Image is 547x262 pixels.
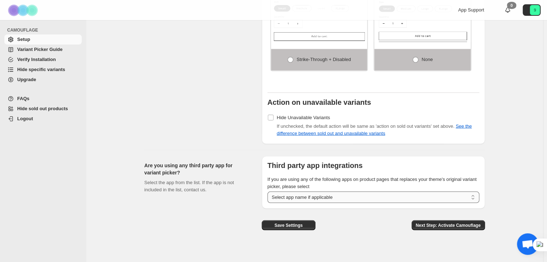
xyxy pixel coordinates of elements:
span: Upgrade [17,77,36,82]
h2: Are you using any third party app for variant picker? [144,162,250,176]
a: Upgrade [4,75,82,85]
span: Select the app from the list. If the app is not included in the list, contact us. [144,179,234,192]
span: If you are using any of the following apps on product pages that replaces your theme's original v... [267,176,477,189]
span: Strike-through + Disabled [296,57,351,62]
span: Setup [17,37,30,42]
button: Save Settings [262,220,315,230]
a: Logout [4,114,82,124]
a: FAQs [4,94,82,104]
span: CAMOUFLAGE [7,27,82,33]
button: Next Step: Activate Camouflage [412,220,485,230]
span: If unchecked, the default action will be same as 'action on sold out variants' set above. [277,123,472,136]
a: Variant Picker Guide [4,45,82,55]
span: Save Settings [274,222,303,228]
span: Next Step: Activate Camouflage [416,222,481,228]
span: None [422,57,433,62]
a: Hide sold out products [4,104,82,114]
text: 9 [534,8,536,12]
span: Verify Installation [17,57,56,62]
span: Avatar with initials 9 [530,5,540,15]
a: Setup [4,34,82,45]
span: Variant Picker Guide [17,47,62,52]
span: Hide specific variants [17,67,65,72]
span: Hide Unavailable Variants [277,114,330,120]
span: FAQs [17,96,29,101]
span: Logout [17,116,33,121]
a: Hide specific variants [4,65,82,75]
a: Verify Installation [4,55,82,65]
a: 0 [504,6,511,14]
img: Camouflage [6,0,42,20]
span: Hide sold out products [17,106,68,111]
b: Action on unavailable variants [267,98,371,106]
span: App Support [458,7,484,13]
b: Third party app integrations [267,161,363,169]
div: 0 [507,2,516,9]
button: Avatar with initials 9 [523,4,541,16]
div: Open chat [517,233,538,255]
